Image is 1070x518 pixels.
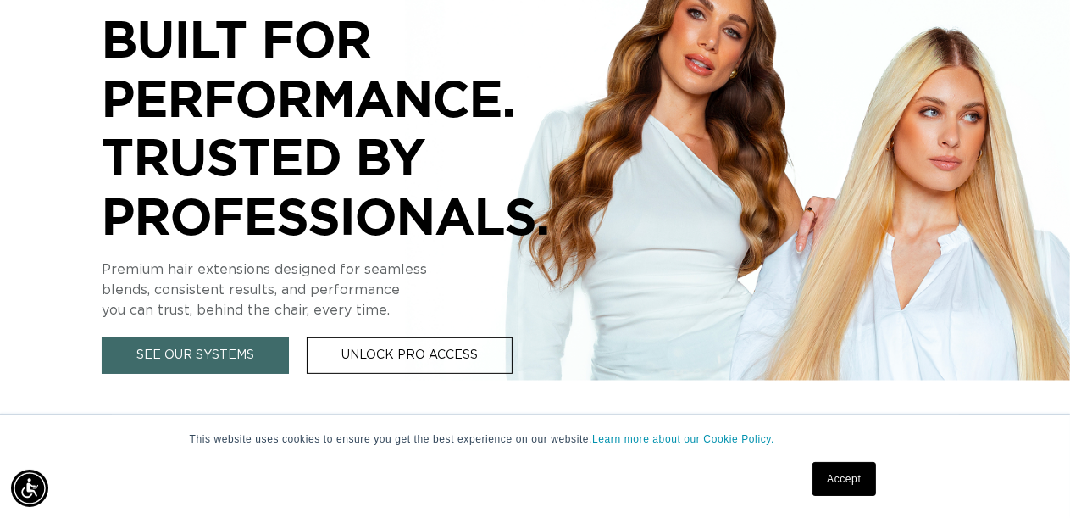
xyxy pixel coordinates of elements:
p: BUILT FOR PERFORMANCE. TRUSTED BY PROFESSIONALS. [102,9,610,245]
a: Accept [812,462,875,496]
a: Learn more about our Cookie Policy. [592,433,774,445]
div: Accessibility Menu [11,470,48,507]
p: Premium hair extensions designed for seamless blends, consistent results, and performance you can... [102,259,610,320]
a: Unlock Pro Access [307,337,513,374]
a: See Our Systems [102,337,289,374]
p: This website uses cookies to ensure you get the best experience on our website. [190,432,881,447]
